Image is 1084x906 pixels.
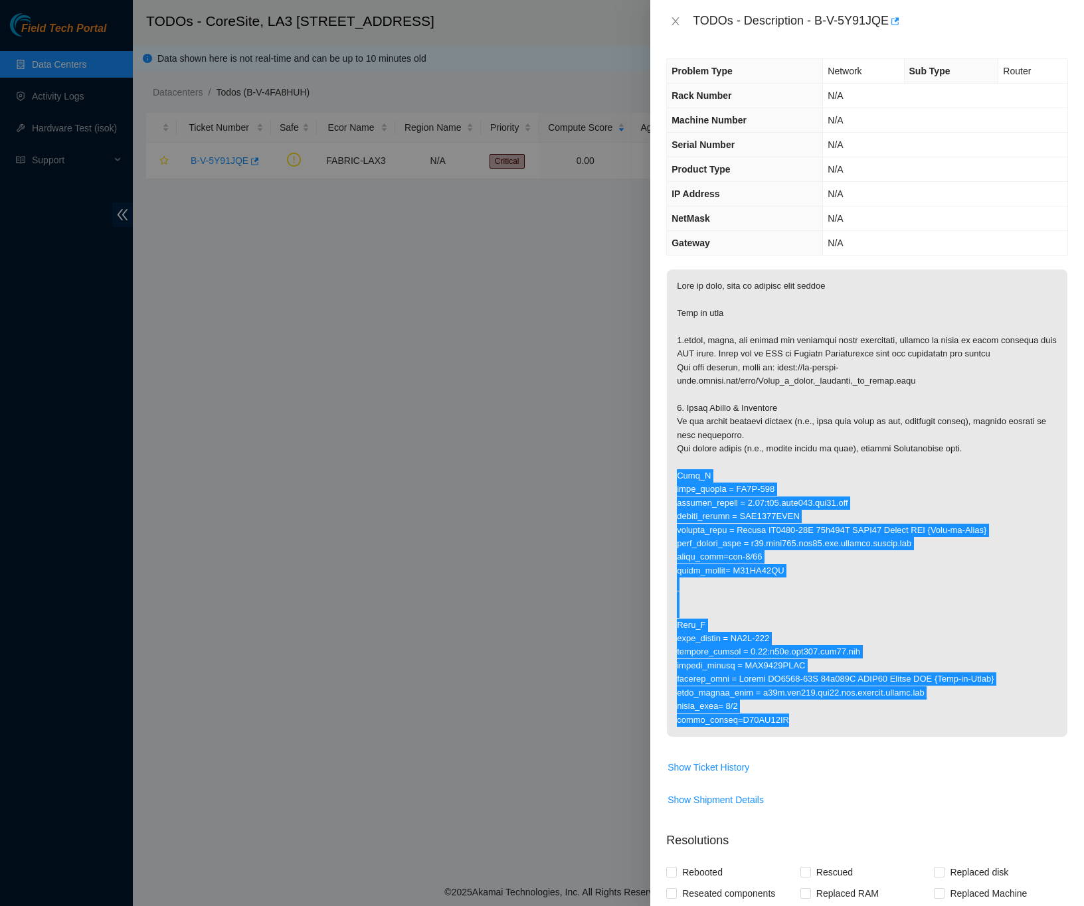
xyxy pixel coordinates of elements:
span: Rack Number [672,90,731,101]
span: Serial Number [672,139,735,150]
span: Router [1003,66,1031,76]
span: N/A [828,139,843,150]
span: IP Address [672,189,719,199]
span: Gateway [672,238,710,248]
span: Replaced disk [945,862,1014,883]
span: N/A [828,213,843,224]
p: Lore ip dolo, sita co adipisc elit seddoe Temp in utla 1.etdol, magna, ali enimad min veniamqui n... [667,269,1067,737]
span: Rescued [811,862,858,883]
span: NetMask [672,213,710,224]
span: Product Type [672,164,730,175]
button: Show Shipment Details [667,789,765,810]
span: N/A [828,115,843,125]
button: Show Ticket History [667,757,750,778]
span: N/A [828,90,843,101]
span: N/A [828,164,843,175]
span: Replaced RAM [811,883,884,904]
span: Problem Type [672,66,733,76]
span: Replaced Machine [945,883,1032,904]
span: N/A [828,189,843,199]
span: Show Shipment Details [668,793,764,807]
span: Rebooted [677,862,728,883]
span: Sub Type [909,66,950,76]
span: Machine Number [672,115,747,125]
span: Show Ticket History [668,760,749,775]
p: Resolutions [666,821,1068,850]
span: N/A [828,238,843,248]
div: TODOs - Description - B-V-5Y91JQE [693,11,1068,32]
button: Close [666,15,685,28]
span: Reseated components [677,883,780,904]
span: Network [828,66,861,76]
span: close [670,16,681,27]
